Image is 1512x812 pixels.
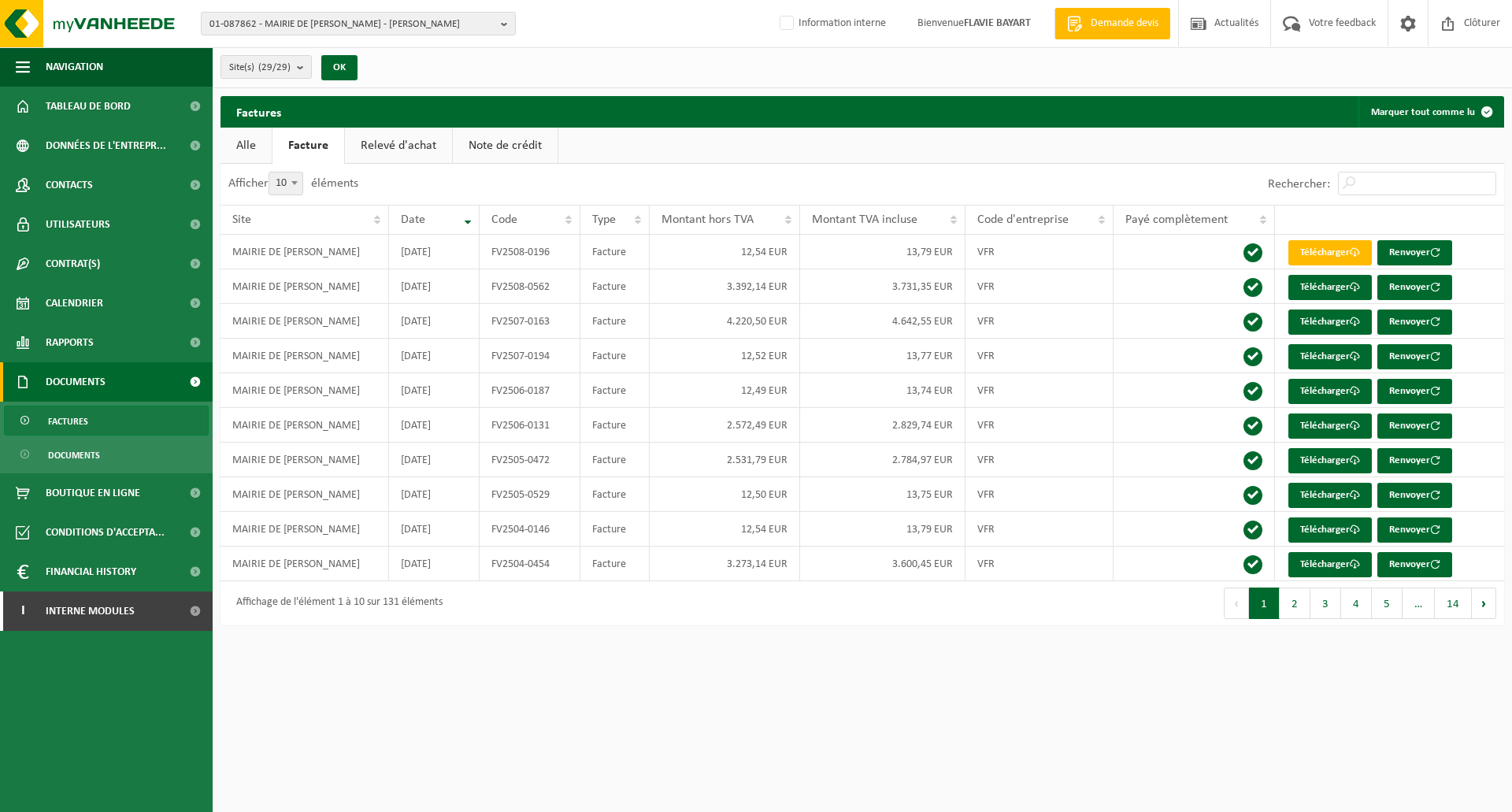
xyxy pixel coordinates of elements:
td: VFR [965,269,1114,304]
span: Contrat(s) [46,244,100,284]
span: Code d'entreprise [977,213,1069,226]
td: [DATE] [389,304,480,339]
td: 3.600,45 EUR [800,547,966,581]
td: 4.642,55 EUR [800,304,966,339]
td: FV2504-0146 [480,512,580,547]
span: Factures [48,406,88,436]
label: Rechercher: [1268,178,1330,191]
a: Télécharger [1288,483,1372,508]
span: Payé complètement [1125,213,1228,226]
td: [DATE] [389,443,480,477]
td: MAIRIE DE [PERSON_NAME] [220,443,389,477]
td: MAIRIE DE [PERSON_NAME] [220,304,389,339]
td: Facture [580,304,650,339]
a: Alle [220,128,272,164]
td: Facture [580,339,650,373]
td: MAIRIE DE [PERSON_NAME] [220,547,389,581]
td: [DATE] [389,235,480,269]
td: [DATE] [389,512,480,547]
td: VFR [965,373,1114,408]
td: VFR [965,443,1114,477]
button: Previous [1224,588,1249,619]
button: Site(s)(29/29) [220,55,312,79]
button: 4 [1341,588,1372,619]
span: Documents [48,440,100,470]
td: [DATE] [389,373,480,408]
td: [DATE] [389,339,480,373]
button: 01-087862 - MAIRIE DE [PERSON_NAME] - [PERSON_NAME] [201,12,516,35]
td: 3.273,14 EUR [650,547,800,581]
td: FV2505-0472 [480,443,580,477]
td: MAIRIE DE [PERSON_NAME] [220,235,389,269]
span: Site(s) [229,56,291,80]
button: 14 [1435,588,1472,619]
a: Télécharger [1288,517,1372,543]
td: 12,50 EUR [650,477,800,512]
span: Interne modules [46,591,135,631]
a: Télécharger [1288,344,1372,369]
td: MAIRIE DE [PERSON_NAME] [220,373,389,408]
a: Relevé d'achat [345,128,452,164]
td: 13,79 EUR [800,512,966,547]
button: Renvoyer [1377,240,1452,265]
label: Afficher éléments [228,177,358,190]
span: Demande devis [1087,16,1162,32]
td: FV2508-0562 [480,269,580,304]
span: Financial History [46,552,136,591]
button: Renvoyer [1377,344,1452,369]
button: Next [1472,588,1496,619]
button: Renvoyer [1377,413,1452,439]
td: 13,79 EUR [800,235,966,269]
td: VFR [965,512,1114,547]
td: [DATE] [389,477,480,512]
h2: Factures [220,96,297,127]
td: 13,75 EUR [800,477,966,512]
td: Facture [580,408,650,443]
button: Renvoyer [1377,310,1452,335]
a: Télécharger [1288,310,1372,335]
td: MAIRIE DE [PERSON_NAME] [220,269,389,304]
td: Facture [580,443,650,477]
td: Facture [580,269,650,304]
span: Calendrier [46,284,103,323]
td: VFR [965,235,1114,269]
button: 5 [1372,588,1403,619]
button: 2 [1280,588,1310,619]
button: Renvoyer [1377,517,1452,543]
button: Renvoyer [1377,275,1452,300]
span: 10 [269,172,303,195]
td: Facture [580,235,650,269]
span: Montant TVA incluse [812,213,917,226]
button: 1 [1249,588,1280,619]
a: Facture [272,128,344,164]
button: OK [321,55,358,80]
td: FV2506-0131 [480,408,580,443]
td: Facture [580,373,650,408]
td: 2.829,74 EUR [800,408,966,443]
a: Télécharger [1288,552,1372,577]
button: Renvoyer [1377,448,1452,473]
button: Renvoyer [1377,379,1452,404]
td: 2.531,79 EUR [650,443,800,477]
td: FV2507-0163 [480,304,580,339]
td: VFR [965,547,1114,581]
span: Tableau de bord [46,87,131,126]
a: Télécharger [1288,413,1372,439]
td: MAIRIE DE [PERSON_NAME] [220,408,389,443]
a: Demande devis [1054,8,1170,39]
td: 12,54 EUR [650,235,800,269]
td: Facture [580,477,650,512]
td: FV2506-0187 [480,373,580,408]
span: Boutique en ligne [46,473,140,513]
button: 3 [1310,588,1341,619]
a: Documents [4,439,209,469]
td: MAIRIE DE [PERSON_NAME] [220,339,389,373]
label: Information interne [776,12,886,35]
td: 4.220,50 EUR [650,304,800,339]
td: Facture [580,512,650,547]
span: Type [592,213,616,226]
td: 2.572,49 EUR [650,408,800,443]
span: Site [232,213,251,226]
div: Affichage de l'élément 1 à 10 sur 131 éléments [228,589,443,617]
span: I [16,591,30,631]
